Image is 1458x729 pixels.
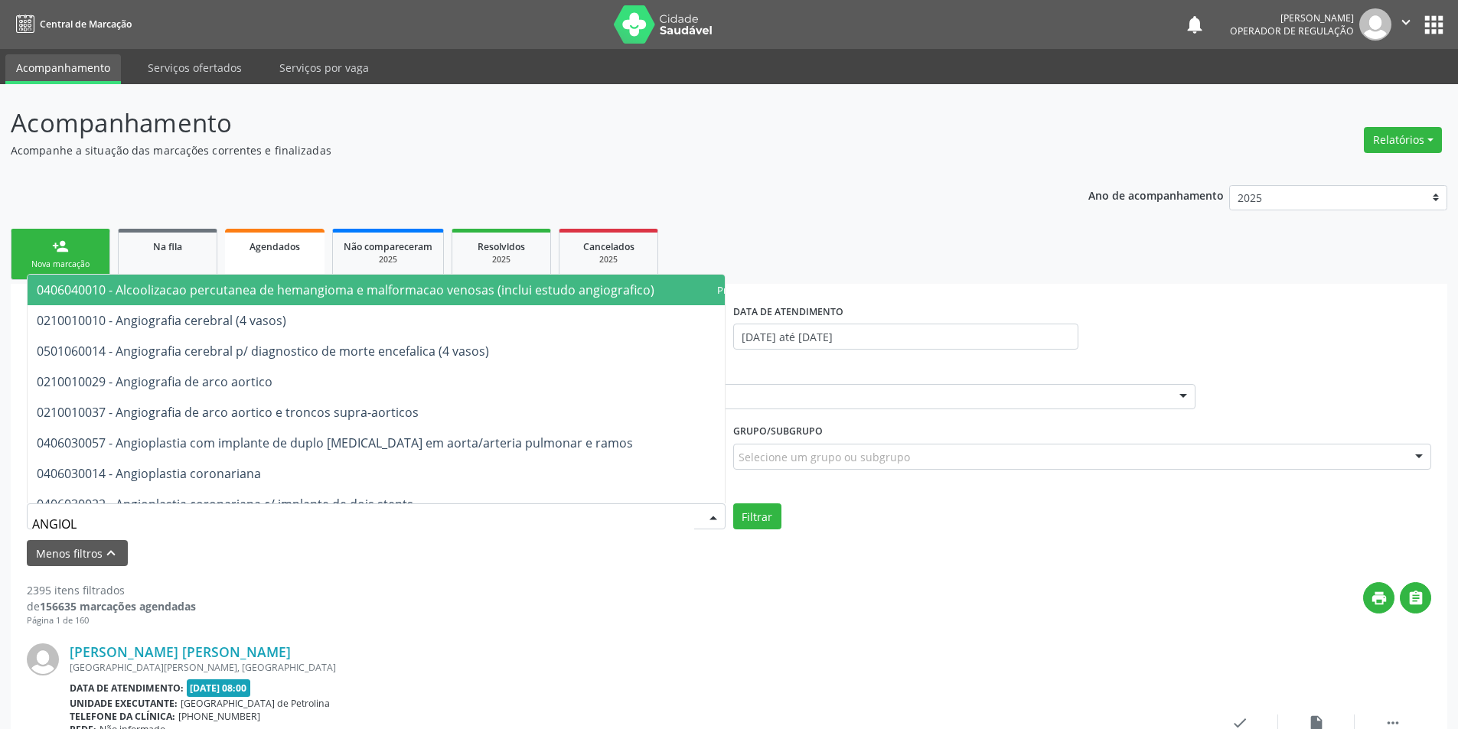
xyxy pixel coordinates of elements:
[37,282,654,298] span: 0406040010 - Alcoolizacao percutanea de hemangioma e malformacao venosas (inclui estudo angiograf...
[70,643,291,660] a: [PERSON_NAME] [PERSON_NAME]
[37,434,633,451] span: 0406030057 - Angioplastia com implante de duplo [MEDICAL_DATA] em aorta/arteria pulmonar e ramos
[37,496,413,513] span: 0406030022 - Angioplastia coronariana c/ implante de dois stents
[27,643,59,675] img: img
[153,240,182,253] span: Na fila
[27,614,196,627] div: Página 1 de 160
[37,465,261,482] span: 0406030014 - Angioplastia coronariana
[1088,185,1224,204] p: Ano de acompanhamento
[1230,24,1354,37] span: Operador de regulação
[70,661,1202,674] div: [GEOGRAPHIC_DATA][PERSON_NAME], [GEOGRAPHIC_DATA]
[344,240,432,253] span: Não compareceram
[344,254,432,265] div: 2025
[137,54,253,81] a: Serviços ofertados
[5,54,121,84] a: Acompanhamento
[733,503,781,529] button: Filtrar
[1371,590,1388,607] i: print
[1391,8,1420,41] button: 
[1420,11,1447,38] button: apps
[733,324,1078,350] input: Selecione um intervalo
[178,710,260,723] span: [PHONE_NUMBER]
[181,697,330,710] span: [GEOGRAPHIC_DATA] de Petrolina
[583,240,634,253] span: Cancelados
[1407,590,1424,607] i: 
[70,710,175,723] b: Telefone da clínica:
[37,312,286,329] span: 0210010010 - Angiografia cerebral (4 vasos)
[739,449,910,465] span: Selecione um grupo ou subgrupo
[37,373,272,390] span: 0210010029 - Angiografia de arco aortico
[1398,14,1414,31] i: 
[52,238,69,255] div: person_add
[269,54,380,81] a: Serviços por vaga
[27,540,128,567] button: Menos filtroskeyboard_arrow_up
[22,259,99,270] div: Nova marcação
[250,240,300,253] span: Agendados
[1364,127,1442,153] button: Relatórios
[37,343,489,360] span: 0501060014 - Angiografia cerebral p/ diagnostico de morte encefalica (4 vasos)
[1359,8,1391,41] img: img
[1363,582,1394,613] button: print
[27,582,196,598] div: 2395 itens filtrados
[1400,582,1431,613] button: 
[70,682,184,695] b: Data de atendimento:
[463,254,540,265] div: 2025
[70,697,178,710] b: Unidade executante:
[40,599,196,613] strong: 156635 marcações agendadas
[27,598,196,614] div: de
[478,240,525,253] span: Resolvidos
[40,18,132,31] span: Central de Marcação
[187,679,251,697] span: [DATE] 08:00
[11,104,1016,142] p: Acompanhamento
[733,300,843,324] label: DATA DE ATENDIMENTO
[11,142,1016,158] p: Acompanhe a situação das marcações correntes e finalizadas
[37,404,419,421] span: 0210010037 - Angiografia de arco aortico e troncos supra-aorticos
[11,11,132,37] a: Central de Marcação
[1184,14,1205,35] button: notifications
[733,420,823,444] label: Grupo/Subgrupo
[570,254,647,265] div: 2025
[103,545,119,561] i: keyboard_arrow_up
[1230,11,1354,24] div: [PERSON_NAME]
[32,509,694,539] input: Selecionar procedimento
